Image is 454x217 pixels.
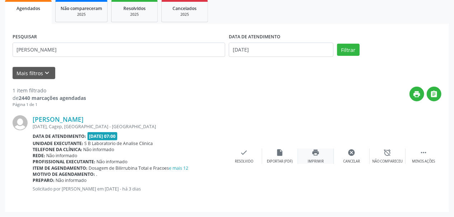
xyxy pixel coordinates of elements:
[384,149,392,156] i: alarm_off
[117,12,152,17] div: 2025
[33,165,88,171] b: Item de agendamento:
[33,177,55,183] b: Preparo:
[167,12,203,17] div: 2025
[276,149,284,156] i: insert_drive_file
[85,140,153,146] span: S B Laboratorio de Analise Clinica
[235,159,253,164] div: Resolvido
[13,43,225,57] input: Nome, CNS
[47,153,77,159] span: Não informado
[413,90,421,98] i: print
[16,5,40,11] span: Agendados
[33,171,95,177] b: Motivo de agendamento:
[308,159,324,164] div: Imprimir
[267,159,293,164] div: Exportar (PDF)
[169,165,189,171] a: e mais 12
[337,44,360,56] button: Filtrar
[173,5,197,11] span: Cancelados
[33,153,45,159] b: Rede:
[427,87,441,101] button: 
[420,149,427,156] i: 
[13,102,86,108] div: Página 1 de 1
[96,171,98,177] span: .
[372,159,403,164] div: Não compareceu
[348,149,356,156] i: cancel
[430,90,438,98] i: 
[123,5,146,11] span: Resolvidos
[33,140,83,146] b: Unidade executante:
[89,165,189,171] span: Dosagem de Bilirrubina Total e Fracoes
[33,186,226,192] p: Solicitado por [PERSON_NAME] em [DATE] - há 3 dias
[61,12,102,17] div: 2025
[33,146,82,153] b: Telefone da clínica:
[13,87,86,94] div: 1 item filtrado
[13,115,28,130] img: img
[229,32,280,43] label: DATA DE ATENDIMENTO
[33,133,86,139] b: Data de atendimento:
[343,159,360,164] div: Cancelar
[240,149,248,156] i: check
[33,159,95,165] b: Profissional executante:
[13,67,55,79] button: Mais filtroskeyboard_arrow_down
[33,124,226,130] div: [DATE], Cagep, [GEOGRAPHIC_DATA] - [GEOGRAPHIC_DATA]
[33,115,84,123] a: [PERSON_NAME]
[312,149,320,156] i: print
[412,159,435,164] div: Menos ações
[19,95,86,101] strong: 2440 marcações agendadas
[13,32,37,43] label: PESQUISAR
[88,132,118,140] span: [DATE] 07:00
[13,94,86,102] div: de
[61,5,102,11] span: Não compareceram
[97,159,128,165] span: Não informado
[410,87,424,101] button: print
[43,69,51,77] i: keyboard_arrow_down
[84,146,114,153] span: Não informado
[56,177,87,183] span: Não informado
[229,43,334,57] input: Selecione um intervalo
